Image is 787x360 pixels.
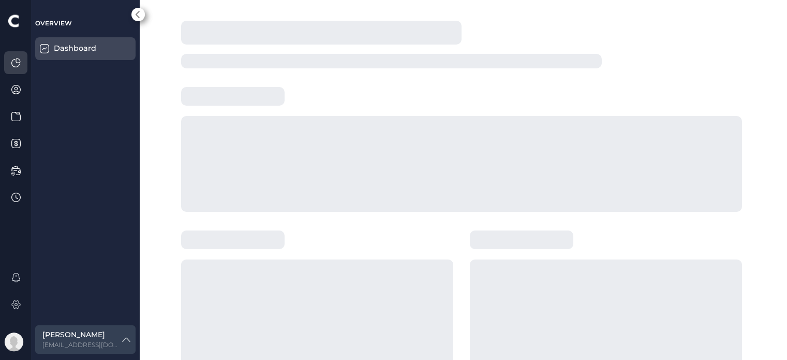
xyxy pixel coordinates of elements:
[181,54,602,68] span: ‌
[181,21,462,45] span: ‌
[181,87,285,106] span: ‌
[181,231,285,249] span: ‌
[54,43,96,54] div: Dashboard
[35,19,72,27] span: OVERVIEW
[42,340,120,350] label: vpuro1988@gmail.com
[42,329,120,340] label: [PERSON_NAME]
[181,116,742,212] span: ‌
[470,231,573,249] span: ‌
[4,333,24,353] img: Avatar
